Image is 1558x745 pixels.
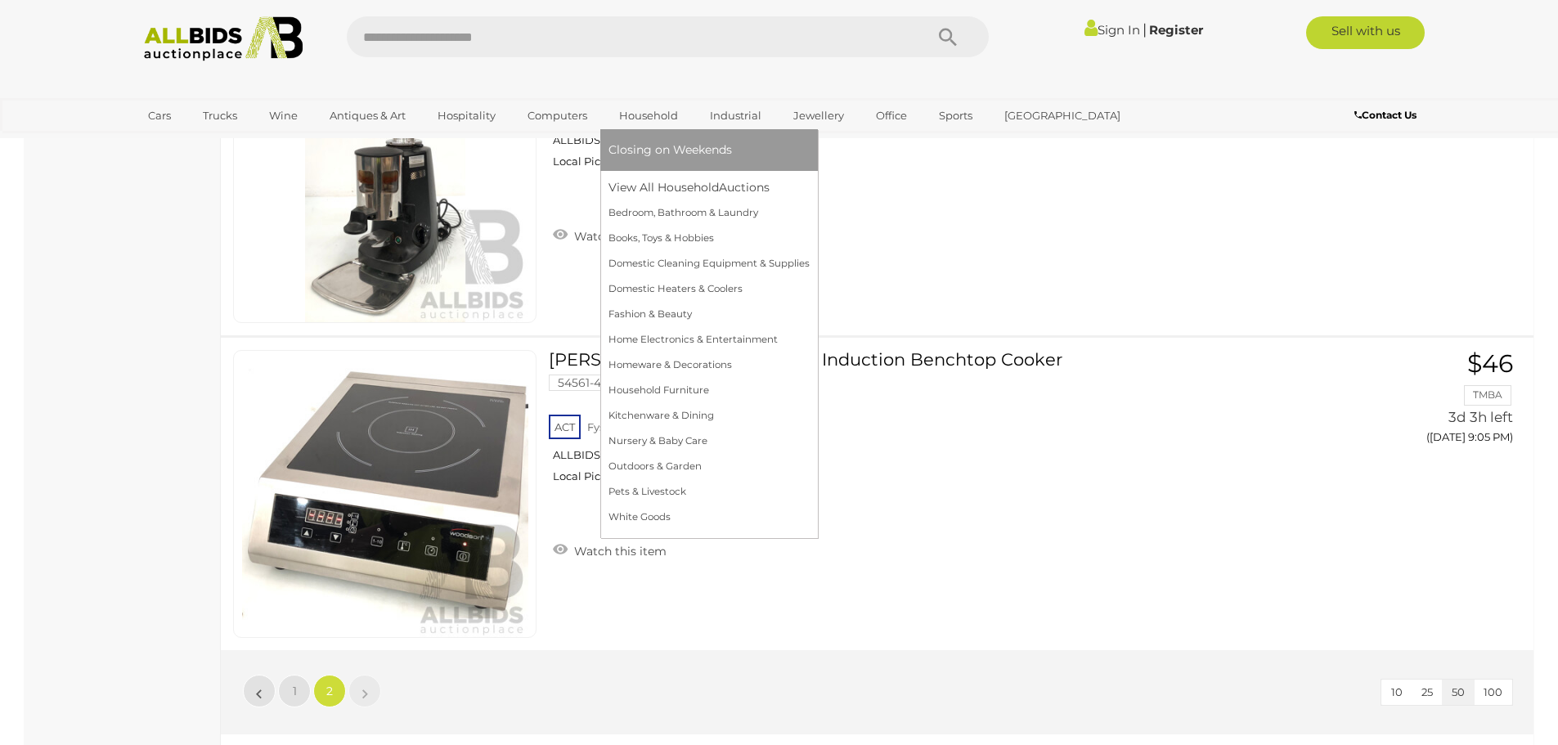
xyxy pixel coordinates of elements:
[1421,685,1433,698] span: 25
[907,16,989,57] button: Search
[137,102,182,129] a: Cars
[1327,350,1517,452] a: $46 TMBA 3d 3h left ([DATE] 9:05 PM)
[1143,20,1147,38] span: |
[608,102,689,129] a: Household
[1452,685,1465,698] span: 50
[865,102,918,129] a: Office
[561,35,1302,181] a: [PERSON_NAME] Professional Coffee Grinder 54561-36 ACT Fyshwick ALLBIDS Showroom [GEOGRAPHIC_DATA...
[1467,348,1513,379] span: $46
[319,102,416,129] a: Antiques & Art
[994,102,1131,129] a: [GEOGRAPHIC_DATA]
[783,102,855,129] a: Jewellery
[243,675,276,707] a: «
[1381,680,1412,705] button: 10
[278,675,311,707] a: 1
[570,229,667,244] span: Watch this item
[549,537,671,562] a: Watch this item
[1484,685,1502,698] span: 100
[1354,106,1421,124] a: Contact Us
[1474,680,1512,705] button: 100
[242,351,528,637] img: 54561-44a.jpg
[1391,685,1403,698] span: 10
[135,16,312,61] img: Allbids.com.au
[1084,22,1140,38] a: Sign In
[326,684,333,698] span: 2
[699,102,772,129] a: Industrial
[1442,680,1475,705] button: 50
[549,222,671,247] a: Watch this item
[1306,16,1425,49] a: Sell with us
[293,684,297,698] span: 1
[561,350,1302,496] a: [PERSON_NAME] 2.4kW Single Induction Benchtop Cooker 54561-44 ACT Fyshwick ALLBIDS Showroom [GEOG...
[1412,680,1443,705] button: 25
[1354,109,1417,121] b: Contact Us
[928,102,983,129] a: Sports
[242,36,528,322] img: 54561-36a.jpg
[427,102,506,129] a: Hospitality
[1149,22,1203,38] a: Register
[258,102,308,129] a: Wine
[517,102,598,129] a: Computers
[570,544,667,559] span: Watch this item
[192,102,248,129] a: Trucks
[348,675,381,707] a: »
[313,675,346,707] a: 2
